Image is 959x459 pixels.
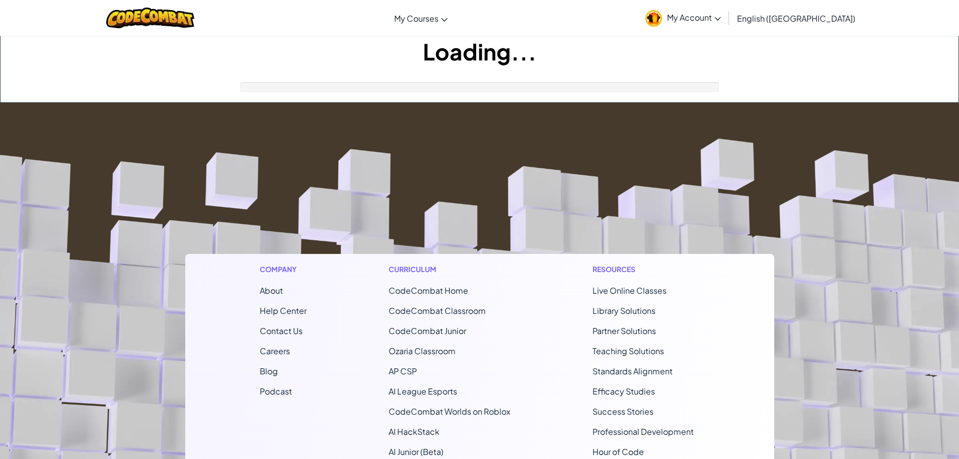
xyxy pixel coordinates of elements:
[260,305,307,316] a: Help Center
[593,346,664,356] a: Teaching Solutions
[593,264,700,275] h1: Resources
[593,446,644,457] a: Hour of Code
[640,2,726,34] a: My Account
[667,12,721,23] span: My Account
[106,8,194,28] img: CodeCombat logo
[389,406,510,417] a: CodeCombat Worlds on Roblox
[260,264,307,275] h1: Company
[593,366,673,376] a: Standards Alignment
[389,5,453,32] a: My Courses
[593,325,656,336] a: Partner Solutions
[389,386,457,397] a: AI League Esports
[737,13,855,24] span: English ([GEOGRAPHIC_DATA])
[260,346,290,356] a: Careers
[389,285,468,296] span: CodeCombat Home
[1,36,958,67] h1: Loading...
[593,305,655,316] a: Library Solutions
[389,346,456,356] a: Ozaria Classroom
[260,386,292,397] a: Podcast
[389,305,486,316] a: CodeCombat Classroom
[389,366,417,376] a: AP CSP
[260,325,303,336] span: Contact Us
[732,5,860,32] a: English ([GEOGRAPHIC_DATA])
[389,325,466,336] a: CodeCombat Junior
[593,285,667,296] a: Live Online Classes
[593,386,655,397] a: Efficacy Studies
[645,10,662,27] img: avatar
[593,406,653,417] a: Success Stories
[260,366,278,376] a: Blog
[389,264,510,275] h1: Curriculum
[394,13,438,24] span: My Courses
[593,426,694,437] a: Professional Development
[260,285,283,296] a: About
[389,446,444,457] a: AI Junior (Beta)
[389,426,439,437] a: AI HackStack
